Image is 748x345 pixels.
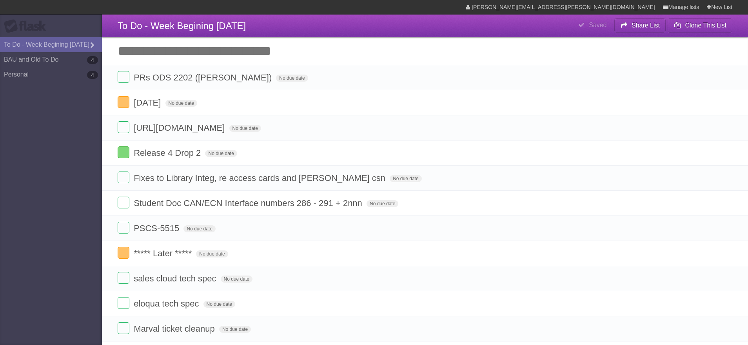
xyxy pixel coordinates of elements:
[367,200,398,207] span: No due date
[118,322,129,334] label: Done
[87,56,98,64] b: 4
[118,20,246,31] span: To Do - Week Begining [DATE]
[668,18,732,33] button: Clone This List
[276,75,308,82] span: No due date
[203,301,235,308] span: No due date
[221,276,252,283] span: No due date
[118,172,129,183] label: Done
[118,247,129,259] label: Done
[205,150,237,157] span: No due date
[196,250,228,257] span: No due date
[134,299,201,308] span: eloqua tech spec
[134,73,274,82] span: PRs ODS 2202 ([PERSON_NAME])
[219,326,251,333] span: No due date
[118,121,129,133] label: Done
[614,18,666,33] button: Share List
[390,175,421,182] span: No due date
[632,22,660,29] b: Share List
[134,274,218,283] span: sales cloud tech spec
[118,71,129,83] label: Done
[685,22,726,29] b: Clone This List
[118,272,129,284] label: Done
[118,297,129,309] label: Done
[118,146,129,158] label: Done
[589,22,606,28] b: Saved
[4,19,51,33] div: Flask
[229,125,261,132] span: No due date
[134,223,181,233] span: PSCS-5515
[118,96,129,108] label: Done
[134,324,217,334] span: Marval ticket cleanup
[118,197,129,208] label: Done
[134,198,364,208] span: Student Doc CAN/ECN Interface numbers 286 - 291 + 2nnn
[87,71,98,79] b: 4
[118,222,129,234] label: Done
[165,100,197,107] span: No due date
[134,173,387,183] span: Fixes to Library Integ, re access cards and [PERSON_NAME] csn
[134,98,163,108] span: [DATE]
[134,123,227,133] span: [URL][DOMAIN_NAME]
[183,225,215,232] span: No due date
[134,148,203,158] span: Release 4 Drop 2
